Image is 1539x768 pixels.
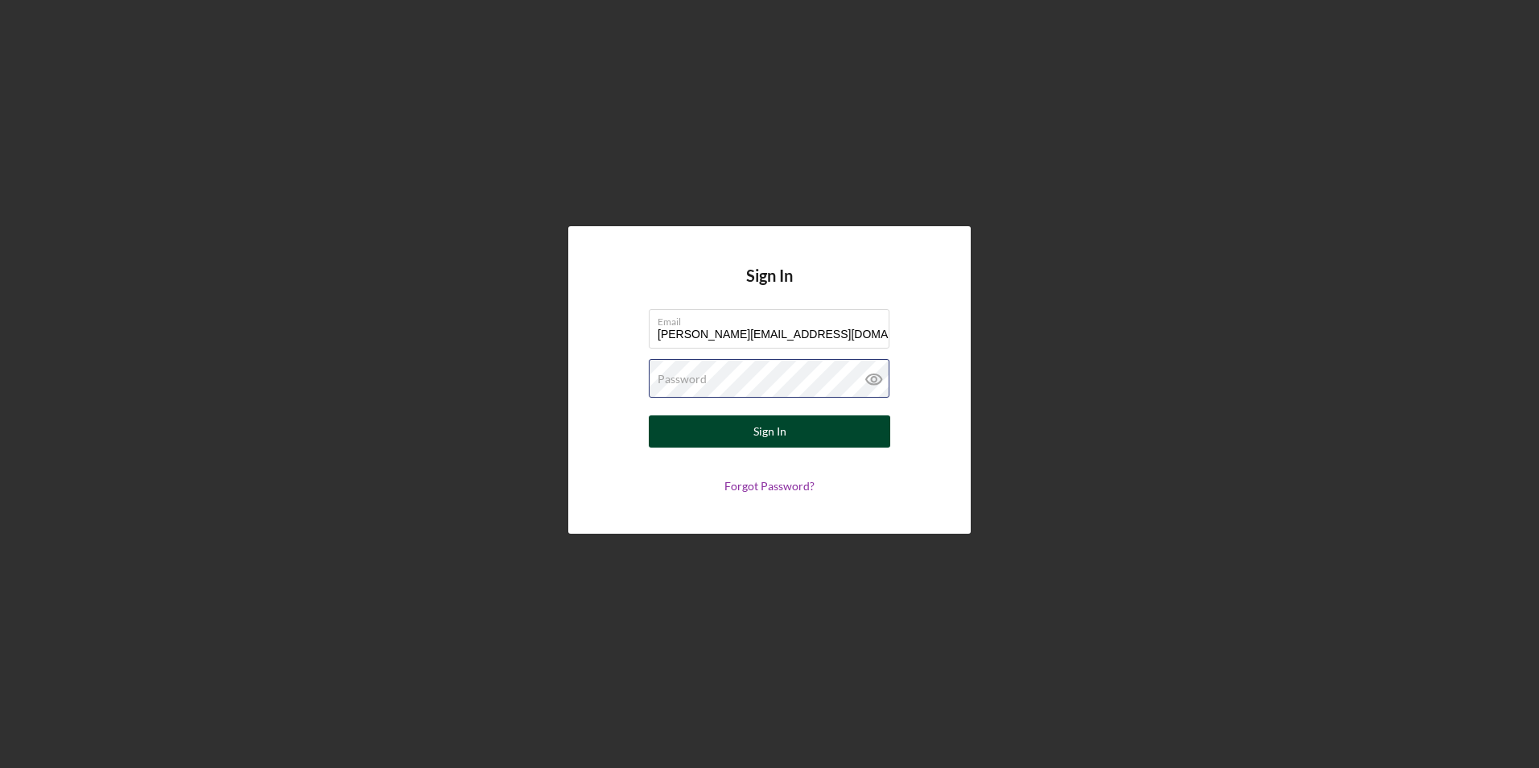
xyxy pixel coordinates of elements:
h4: Sign In [746,266,793,309]
label: Email [658,310,889,328]
a: Forgot Password? [724,479,815,493]
button: Sign In [649,415,890,448]
label: Password [658,373,707,386]
div: Sign In [753,415,786,448]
